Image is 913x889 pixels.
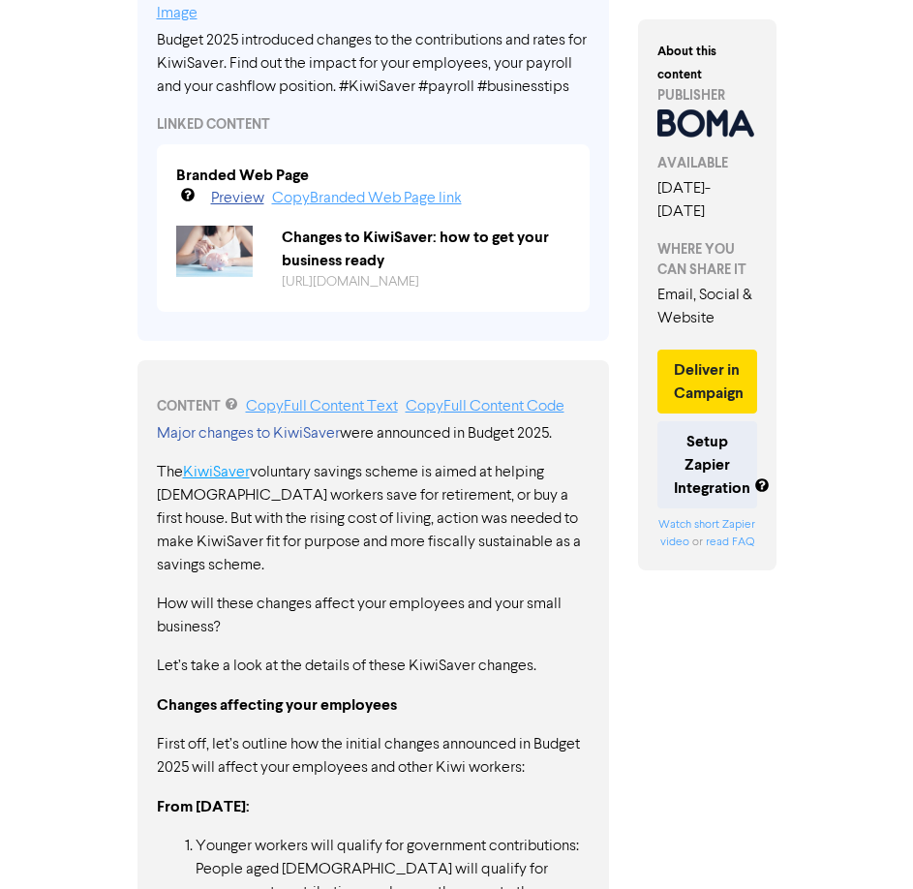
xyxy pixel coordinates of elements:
[272,191,462,206] a: Copy Branded Web Page link
[157,733,591,780] p: First off, let’s outline how the initial changes announced in Budget 2025 will affect your employ...
[657,284,757,330] div: Email, Social & Website
[657,421,757,508] button: Setup Zapier Integration
[282,275,419,289] a: [URL][DOMAIN_NAME]
[157,29,591,99] div: Budget 2025 introduced changes to the contributions and rates for KiwiSaver. Find out the impact ...
[657,516,757,551] div: or
[211,191,264,206] a: Preview
[157,422,591,445] p: were announced in Budget 2025.
[157,797,250,816] strong: From [DATE]:
[157,395,591,418] div: CONTENT
[657,239,757,280] div: WHERE YOU CAN SHARE IT
[657,44,716,82] strong: About this content
[176,164,309,187] div: Branded Web Page
[183,465,250,480] a: KiwiSaver
[816,796,913,889] iframe: Chat Widget
[657,177,757,224] div: [DATE] - [DATE]
[157,426,340,442] a: Major changes to KiwiSaver
[157,114,591,135] div: LINKED CONTENT
[157,593,591,639] p: How will these changes affect your employees and your small business?
[706,536,754,548] a: read FAQ
[267,272,585,292] div: https://public2.bomamarketing.com/cp/4PkR7NA1uGnOYO9wuBWA54?sa=9n7yHRFN
[157,655,591,678] p: Let’s take a look at the details of these KiwiSaver changes.
[246,399,398,414] a: Copy Full Content Text
[657,350,757,414] button: Deliver in Campaign
[157,695,397,715] strong: Changes affecting your employees
[406,399,564,414] a: Copy Full Content Code
[157,461,591,577] p: The voluntary savings scheme is aimed at helping [DEMOGRAPHIC_DATA] workers save for retirement, ...
[657,153,757,173] div: AVAILABLE
[658,519,755,548] a: Watch short Zapier video
[267,226,585,272] div: Changes to KiwiSaver: how to get your business ready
